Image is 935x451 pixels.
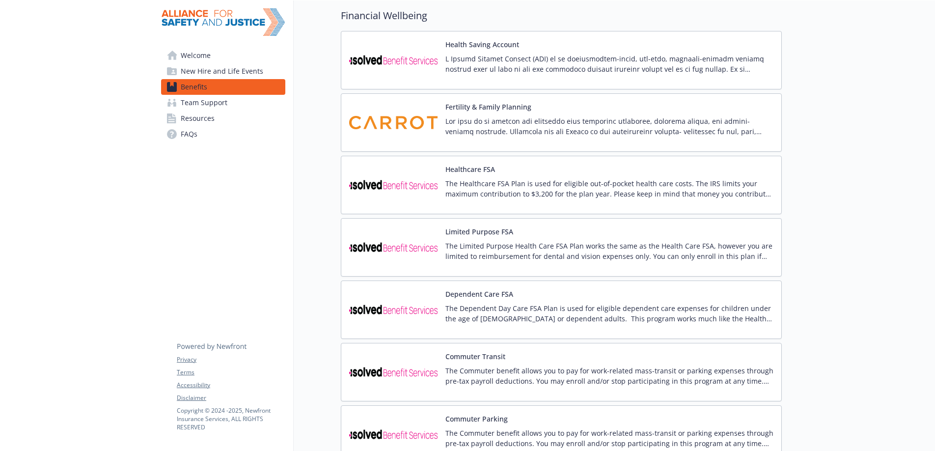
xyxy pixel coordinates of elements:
button: Commuter Parking [445,414,508,424]
img: iSolved Benefit Services carrier logo [349,351,438,393]
a: Accessibility [177,381,285,390]
p: L Ipsumd Sitamet Consect (ADI) el se doeiusmodtem-incid, utl-etdo, magnaali-enimadm veniamq nostr... [445,54,773,74]
a: Welcome [161,48,285,63]
span: New Hire and Life Events [181,63,263,79]
a: Disclaimer [177,394,285,402]
a: FAQs [161,126,285,142]
img: iSolved Benefit Services carrier logo [349,226,438,268]
button: Limited Purpose FSA [445,226,513,237]
span: Team Support [181,95,227,111]
span: Welcome [181,48,211,63]
span: Resources [181,111,215,126]
img: iSolved Benefit Services carrier logo [349,289,438,331]
button: Healthcare FSA [445,164,495,174]
a: New Hire and Life Events [161,63,285,79]
button: Fertility & Family Planning [445,102,531,112]
a: Privacy [177,355,285,364]
a: Benefits [161,79,285,95]
p: The Commuter benefit allows you to pay for work-related mass-transit or parking expenses through ... [445,366,773,386]
p: The Limited Purpose Health Care FSA Plan works the same as the Health Care FSA, however you are l... [445,241,773,261]
h2: Financial Wellbeing [341,8,782,23]
p: The Healthcare FSA Plan is used for eligible out-of-pocket health care costs. The IRS limits your... [445,178,773,199]
a: Team Support [161,95,285,111]
button: Commuter Transit [445,351,505,362]
button: Health Saving Account [445,39,519,50]
img: Carrot carrier logo [349,102,438,143]
p: Lor ipsu do si ametcon adi elitseddo eius temporinc utlaboree, dolorema aliqua, eni admini-veniam... [445,116,773,137]
span: FAQs [181,126,197,142]
p: Copyright © 2024 - 2025 , Newfront Insurance Services, ALL RIGHTS RESERVED [177,406,285,431]
p: The Commuter benefit allows you to pay for work-related mass-transit or parking expenses through ... [445,428,773,449]
img: iSolved Benefit Services carrier logo [349,39,438,81]
a: Terms [177,368,285,377]
img: iSolved Benefit Services carrier logo [349,164,438,206]
button: Dependent Care FSA [445,289,513,299]
a: Resources [161,111,285,126]
p: The Dependent Day Care FSA Plan is used for eligible dependent care expenses for children under t... [445,303,773,324]
span: Benefits [181,79,207,95]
